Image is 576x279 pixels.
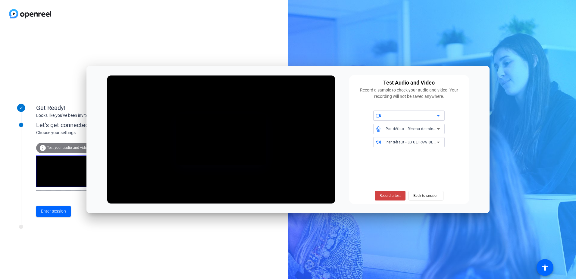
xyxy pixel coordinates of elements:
div: Looks like you've been invited to join [36,112,157,119]
div: Let's get connected. [36,120,169,130]
div: Get Ready! [36,103,157,112]
span: Record a test [380,193,401,198]
div: Test Audio and Video [383,79,435,87]
div: Record a sample to check your audio and video. Your recording will not be saved anywhere. [352,87,466,100]
span: Par défaut - LG ULTRAWIDE (HD Audio Driver for Display Audio) [386,139,497,144]
mat-icon: accessibility [541,264,549,271]
span: Test your audio and video [47,146,89,150]
span: Par défaut - Réseau de microphones (Technologie Intel® Smart Sound pour microphones numériques) [386,126,565,131]
button: Record a test [375,191,405,200]
span: Enter session [41,208,66,214]
div: Choose your settings [36,130,169,136]
span: Back to session [413,190,439,201]
button: Back to session [409,191,443,200]
mat-icon: info [39,144,46,152]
